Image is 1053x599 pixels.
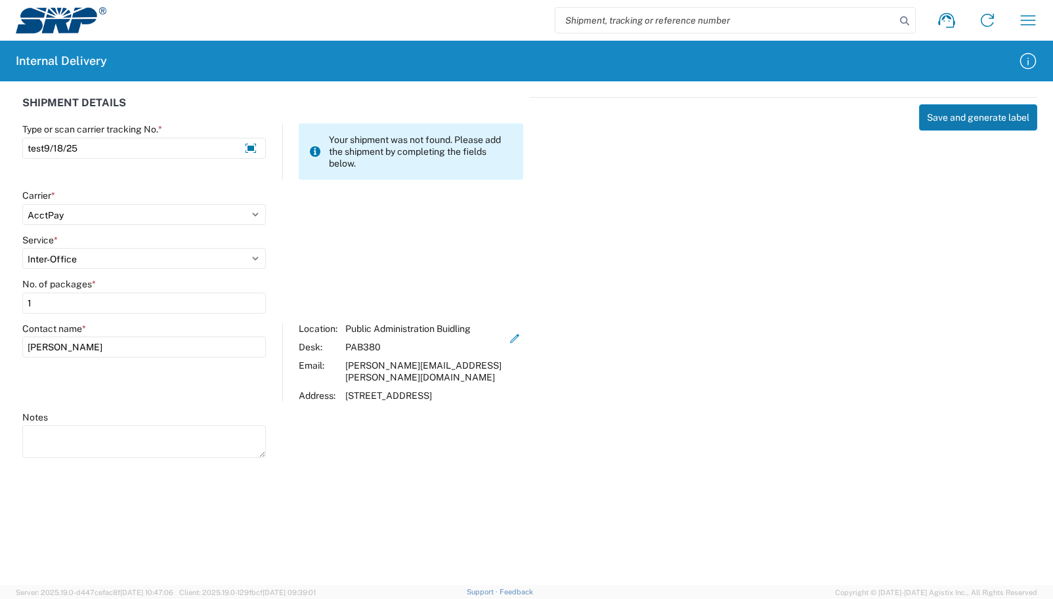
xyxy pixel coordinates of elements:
label: Contact name [22,323,86,335]
div: Public Administration Buidling [345,323,506,335]
label: Service [22,234,58,246]
label: No. of packages [22,278,96,290]
label: Notes [22,411,48,423]
div: SHIPMENT DETAILS [22,97,523,123]
div: [STREET_ADDRESS] [345,390,506,402]
div: Email: [299,360,339,383]
div: Location: [299,323,339,335]
div: PAB380 [345,341,506,353]
div: [PERSON_NAME][EMAIL_ADDRESS][PERSON_NAME][DOMAIN_NAME] [345,360,506,383]
h2: Internal Delivery [16,53,107,69]
button: Save and generate label [919,104,1037,131]
a: Support [467,588,500,596]
div: Address: [299,390,339,402]
label: Type or scan carrier tracking No. [22,123,162,135]
input: Shipment, tracking or reference number [555,8,895,33]
label: Carrier [22,190,55,201]
span: Your shipment was not found. Please add the shipment by completing the fields below. [329,134,513,169]
span: Copyright © [DATE]-[DATE] Agistix Inc., All Rights Reserved [835,587,1037,598]
span: Client: 2025.19.0-129fbcf [179,589,316,596]
img: srp [16,7,106,33]
span: [DATE] 09:39:01 [263,589,316,596]
span: [DATE] 10:47:06 [120,589,173,596]
span: Server: 2025.19.0-d447cefac8f [16,589,173,596]
a: Feedback [500,588,533,596]
div: Desk: [299,341,339,353]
